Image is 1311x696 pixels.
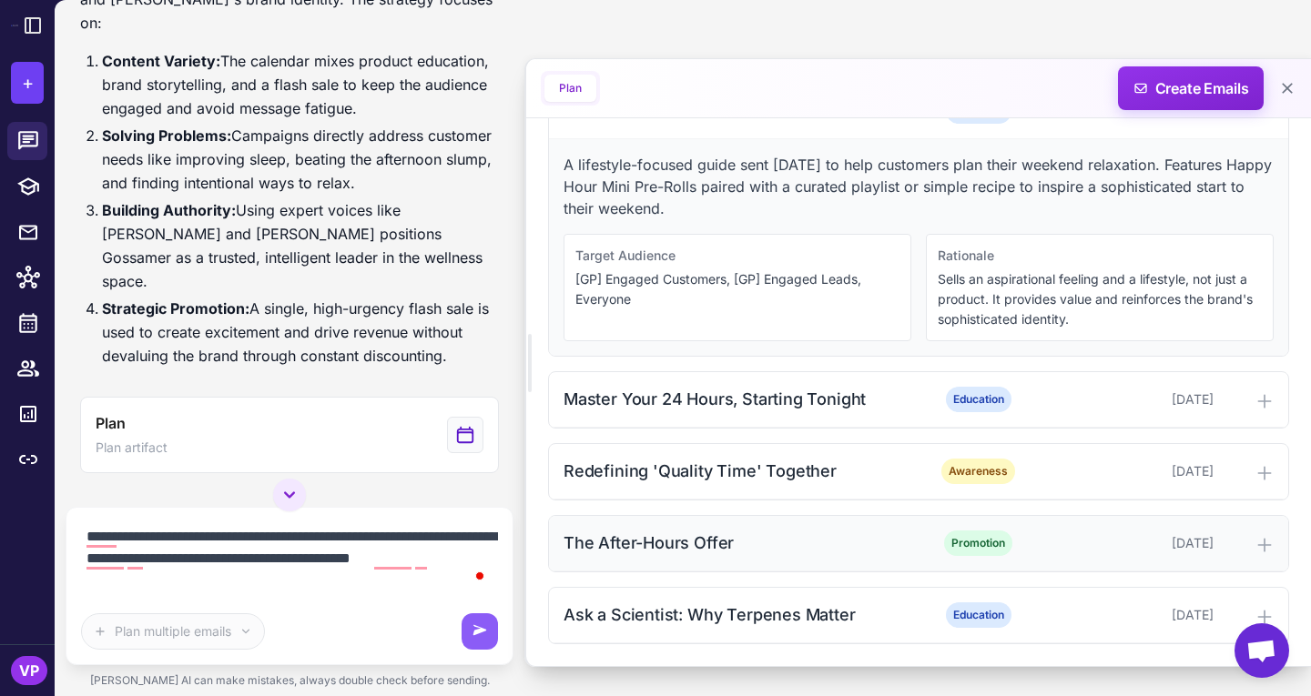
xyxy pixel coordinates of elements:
span: Plan [96,412,125,434]
a: Open chat [1235,623,1289,678]
div: [DATE] [1042,389,1214,409]
div: Redefining 'Quality Time' Together [564,459,915,483]
p: A lifestyle-focused guide sent [DATE] to help customers plan their weekend relaxation. Features H... [564,154,1274,219]
strong: Solving Problems: [102,126,231,145]
button: View generated Plan [80,397,499,473]
div: Ask a Scientist: Why Terpenes Matter [564,602,915,627]
button: + [11,62,44,104]
li: The calendar mixes product education, brand storytelling, and a flash sale to keep the audience e... [102,49,499,120]
strong: Strategic Promotion: [102,299,249,318]
strong: Building Authority: [102,201,236,219]
li: Campaigns directly address customer needs like improving sleep, beating the afternoon slump, and ... [102,124,499,195]
div: [DATE] [1042,461,1214,481]
div: Rationale [938,246,1262,266]
button: Plan [544,75,596,102]
span: + [22,69,34,96]
strong: Content Variety: [102,52,220,70]
div: Master Your 24 Hours, Starting Tonight [564,387,915,411]
span: Create Emails [1112,66,1271,110]
span: Education [946,602,1011,628]
div: Target Audience [575,246,899,266]
button: Plan multiple emails [81,613,265,650]
span: Education [946,387,1011,412]
li: Using expert voices like [PERSON_NAME] and [PERSON_NAME] positions Gossamer as a trusted, intelli... [102,198,499,293]
span: Awareness [941,459,1015,484]
div: The After-Hours Offer [564,530,915,555]
span: Promotion [944,530,1012,556]
div: [PERSON_NAME] AI can make mistakes, always double check before sending. [66,665,513,696]
div: [DATE] [1042,605,1214,625]
span: Plan artifact [96,438,168,458]
li: A single, high-urgency flash sale is used to create excitement and drive revenue without devaluin... [102,297,499,368]
p: Sells an aspirational feeling and a lifestyle, not just a product. It provides value and reinforc... [938,269,1262,329]
textarea: To enrich screen reader interactions, please activate Accessibility in Grammarly extension settings [81,522,498,595]
p: [GP] Engaged Customers, [GP] Engaged Leads, Everyone [575,269,899,309]
div: [DATE] [1042,533,1214,553]
button: Create Emails [1118,66,1264,110]
div: VP [11,656,47,685]
h2: Next Steps [80,506,467,535]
